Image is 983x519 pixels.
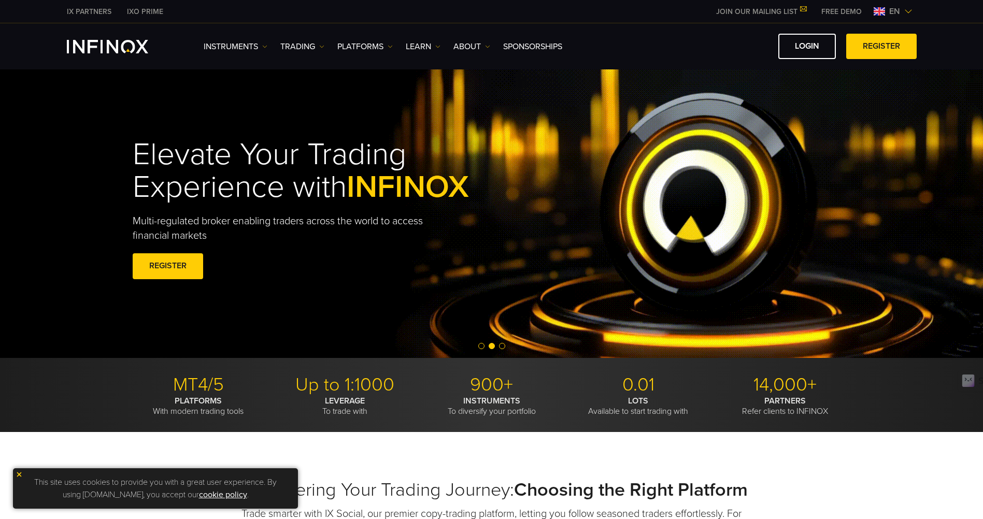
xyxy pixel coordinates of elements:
[885,5,904,18] span: en
[280,40,324,53] a: TRADING
[119,6,171,17] a: INFINOX
[716,373,854,396] p: 14,000+
[503,40,562,53] a: SPONSORSHIPS
[778,34,836,59] a: LOGIN
[514,479,748,501] strong: Choosing the Right Platform
[129,396,268,416] p: With modern trading tools
[133,253,203,279] a: REGISTER
[133,138,517,204] h1: Elevate Your Trading Experience with
[846,34,917,59] a: REGISTER
[489,343,495,349] span: Go to slide 2
[716,396,854,416] p: Refer clients to INFINOX
[708,7,814,16] a: JOIN OUR MAILING LIST
[814,6,870,17] a: INFINOX MENU
[478,343,485,349] span: Go to slide 1
[16,471,23,478] img: yellow close icon
[569,373,708,396] p: 0.01
[59,6,119,17] a: INFINOX
[276,373,415,396] p: Up to 1:1000
[764,396,806,406] strong: PARTNERS
[133,214,440,243] p: Multi-regulated broker enabling traders across the world to access financial markets
[337,40,393,53] a: PLATFORMS
[406,40,440,53] a: Learn
[325,396,365,406] strong: LEVERAGE
[129,373,268,396] p: MT4/5
[276,396,415,416] p: To trade with
[453,40,490,53] a: ABOUT
[347,168,469,206] span: INFINOX
[569,396,708,416] p: Available to start trading with
[628,396,648,406] strong: LOTS
[499,343,505,349] span: Go to slide 3
[67,40,173,53] a: INFINOX Logo
[18,473,293,503] p: This site uses cookies to provide you with a great user experience. By using [DOMAIN_NAME], you a...
[204,40,267,53] a: Instruments
[422,373,561,396] p: 900+
[199,489,247,500] a: cookie policy
[422,396,561,416] p: To diversify your portfolio
[175,396,222,406] strong: PLATFORMS
[129,479,854,501] h2: Empowering Your Trading Journey:
[463,396,520,406] strong: INSTRUMENTS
